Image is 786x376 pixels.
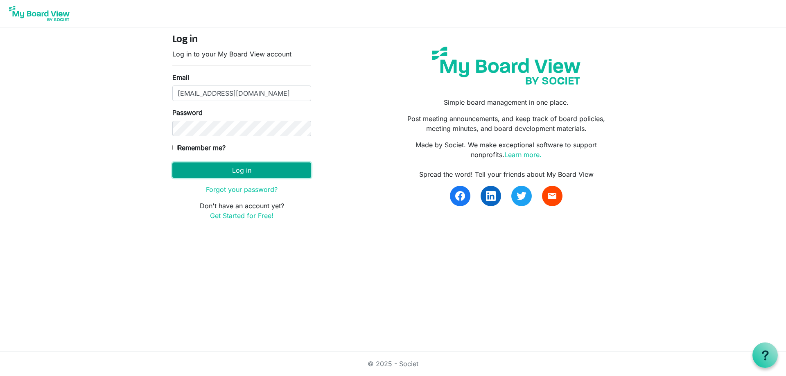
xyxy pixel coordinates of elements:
a: © 2025 - Societ [368,360,418,368]
label: Password [172,108,203,117]
a: Get Started for Free! [210,212,273,220]
label: Remember me? [172,143,226,153]
img: My Board View Logo [7,3,72,24]
img: twitter.svg [517,191,526,201]
img: linkedin.svg [486,191,496,201]
a: email [542,186,562,206]
button: Log in [172,162,311,178]
a: Learn more. [504,151,542,159]
img: my-board-view-societ.svg [426,41,587,91]
div: Spread the word! Tell your friends about My Board View [399,169,614,179]
span: email [547,191,557,201]
p: Log in to your My Board View account [172,49,311,59]
label: Email [172,72,189,82]
input: Remember me? [172,145,178,150]
a: Forgot your password? [206,185,278,194]
p: Post meeting announcements, and keep track of board policies, meeting minutes, and board developm... [399,114,614,133]
p: Made by Societ. We make exceptional software to support nonprofits. [399,140,614,160]
img: facebook.svg [455,191,465,201]
p: Don't have an account yet? [172,201,311,221]
h4: Log in [172,34,311,46]
p: Simple board management in one place. [399,97,614,107]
